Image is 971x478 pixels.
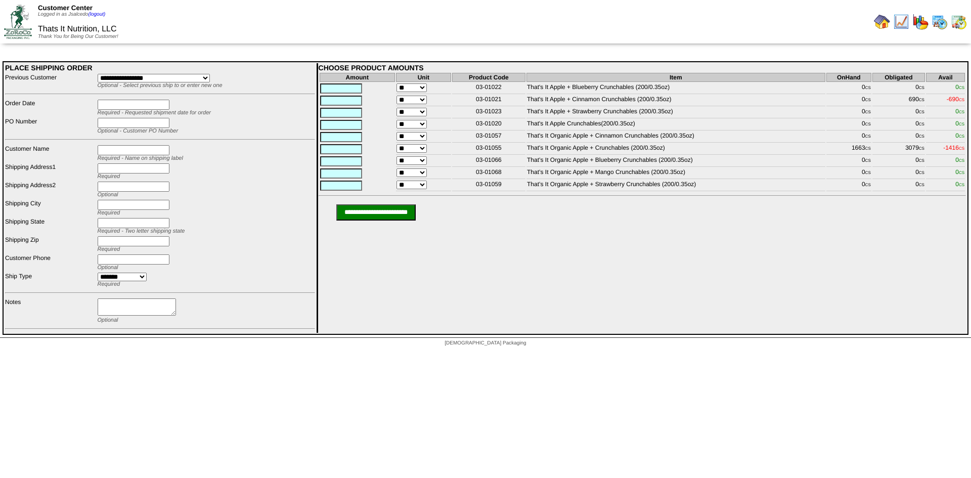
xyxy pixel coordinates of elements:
[919,110,924,114] span: CS
[932,14,948,30] img: calendarprod.gif
[826,144,871,155] td: 1663
[526,73,825,82] th: Item
[955,108,964,115] span: 0
[5,163,96,180] td: Shipping Address1
[526,95,825,106] td: That's It Apple + Cinnamon Crunchables (200/0.35oz)
[452,107,525,118] td: 03-01023
[926,73,965,82] th: Avail
[955,156,964,163] span: 0
[452,168,525,179] td: 03-01068
[98,210,120,216] span: Required
[526,107,825,118] td: That's It Apple + Strawberry Crunchables (200/0.35oz)
[5,254,96,271] td: Customer Phone
[98,110,211,116] span: Required - Requested shipment date for order
[826,132,871,143] td: 0
[5,64,315,72] div: PLACE SHIPPING ORDER
[893,14,909,30] img: line_graph.gif
[98,265,118,271] span: Optional
[98,155,183,161] span: Required - Name on shipping label
[38,12,105,17] span: Logged in as Jsalcedo
[5,117,96,135] td: PO Number
[38,4,93,12] span: Customer Center
[872,119,925,131] td: 0
[452,132,525,143] td: 03-01057
[872,73,925,82] th: Obligated
[526,156,825,167] td: That’s It Organic Apple + Blueberry Crunchables (200/0.35oz)
[526,180,825,191] td: That’s It Organic Apple + Strawberry Crunchables (200/0.35oz)
[959,146,964,151] span: CS
[943,144,964,151] span: -1416
[951,14,967,30] img: calendarinout.gif
[919,98,924,102] span: CS
[98,281,120,287] span: Required
[88,12,105,17] a: (logout)
[947,96,964,103] span: -690
[912,14,929,30] img: graph.gif
[98,173,120,180] span: Required
[955,168,964,176] span: 0
[919,85,924,90] span: CS
[452,119,525,131] td: 03-01020
[98,246,120,252] span: Required
[526,83,825,94] td: That's It Apple + Blueberry Crunchables (200/0.35oz)
[452,144,525,155] td: 03-01055
[5,218,96,235] td: Shipping State
[872,107,925,118] td: 0
[452,95,525,106] td: 03-01021
[872,180,925,191] td: 0
[319,64,966,72] div: CHOOSE PRODUCT AMOUNTS
[959,110,964,114] span: CS
[452,180,525,191] td: 03-01059
[865,170,871,175] span: CS
[38,25,117,33] span: Thats It Nutrition, LLC
[320,73,395,82] th: Amount
[865,183,871,187] span: CS
[4,5,32,38] img: ZoRoCo_Logo(Green%26Foil)%20jpg.webp
[955,181,964,188] span: 0
[872,168,925,179] td: 0
[872,83,925,94] td: 0
[959,170,964,175] span: CS
[5,298,96,324] td: Notes
[865,122,871,126] span: CS
[865,134,871,139] span: CS
[919,146,924,151] span: CS
[959,98,964,102] span: CS
[826,73,871,82] th: OnHand
[955,83,964,91] span: 0
[445,340,526,346] span: [DEMOGRAPHIC_DATA] Packaging
[919,183,924,187] span: CS
[98,317,118,323] span: Optional
[826,83,871,94] td: 0
[98,192,118,198] span: Optional
[452,156,525,167] td: 03-01066
[5,272,96,288] td: Ship Type
[826,168,871,179] td: 0
[526,132,825,143] td: That's It Organic Apple + Cinnamon Crunchables (200/0.35oz)
[865,146,871,151] span: CS
[959,183,964,187] span: CS
[98,228,185,234] span: Required - Two letter shipping state
[98,82,223,89] span: Optional - Select previous ship to or enter new one
[959,134,964,139] span: CS
[526,168,825,179] td: That’s It Organic Apple + Mango Crunchables (200/0.35oz)
[526,119,825,131] td: That's It Apple Crunchables(200/0.35oz)
[5,99,96,116] td: Order Date
[526,144,825,155] td: That's It Organic Apple + Crunchables (200/0.35oz)
[865,98,871,102] span: CS
[919,134,924,139] span: CS
[959,122,964,126] span: CS
[865,85,871,90] span: CS
[919,122,924,126] span: CS
[959,85,964,90] span: CS
[826,180,871,191] td: 0
[919,158,924,163] span: CS
[5,199,96,216] td: Shipping City
[5,73,96,89] td: Previous Customer
[38,34,118,39] span: Thank You for Being Our Customer!
[826,107,871,118] td: 0
[826,156,871,167] td: 0
[5,181,96,198] td: Shipping Address2
[872,132,925,143] td: 0
[872,156,925,167] td: 0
